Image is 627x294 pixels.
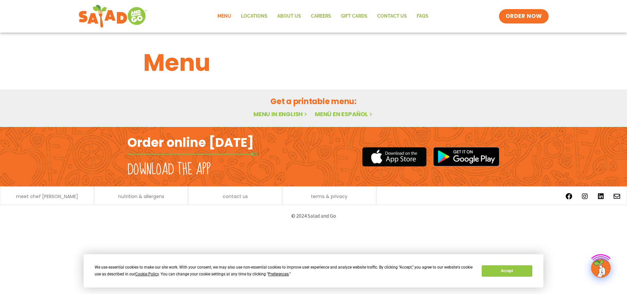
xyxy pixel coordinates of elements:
[236,9,272,24] a: Locations
[213,9,433,24] nav: Menu
[268,272,289,276] span: Preferences
[127,134,254,150] h2: Order online [DATE]
[499,9,549,23] a: ORDER NOW
[311,194,347,199] a: terms & privacy
[372,9,412,24] a: Contact Us
[433,147,500,166] img: google_play
[118,194,164,199] a: nutrition & allergens
[95,264,474,278] div: We use essential cookies to make our site work. With your consent, we may also use non-essential ...
[127,161,211,179] h2: Download the app
[16,194,78,199] a: meet chef [PERSON_NAME]
[362,146,426,167] img: appstore
[84,254,543,287] div: Cookie Consent Prompt
[135,272,159,276] span: Cookie Policy
[127,152,258,156] img: fork
[223,194,248,199] a: contact us
[315,110,374,118] a: Menú en español
[143,45,484,80] h1: Menu
[131,211,496,220] p: © 2024 Salad and Go
[253,110,308,118] a: Menu in English
[272,9,306,24] a: About Us
[482,265,532,277] button: Accept
[336,9,372,24] a: GIFT CARDS
[412,9,433,24] a: FAQs
[306,9,336,24] a: Careers
[78,3,147,29] img: new-SAG-logo-768×292
[143,96,484,107] h2: Get a printable menu:
[213,9,236,24] a: Menu
[506,12,542,20] span: ORDER NOW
